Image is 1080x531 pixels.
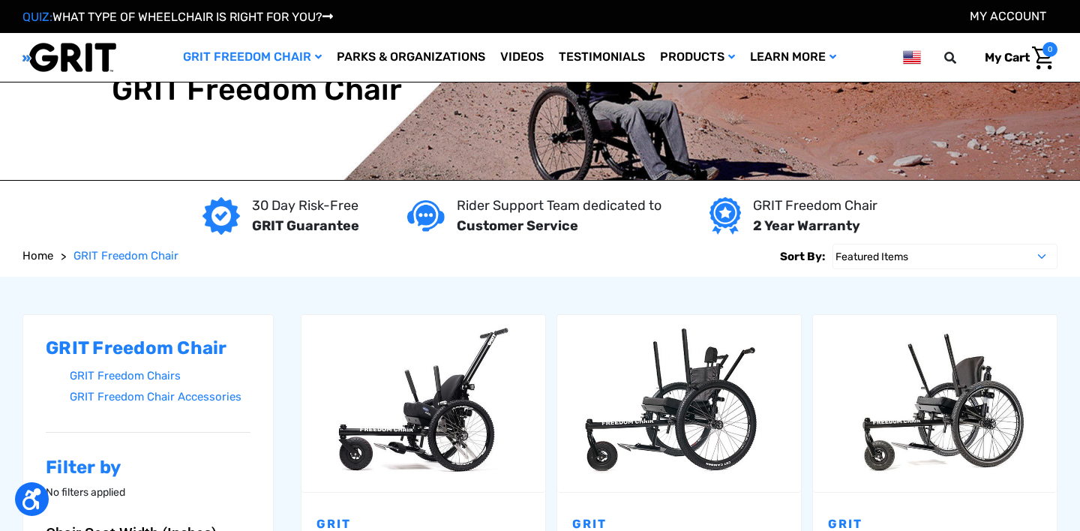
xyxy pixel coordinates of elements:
a: Choose Options [412,388,539,422]
a: Account [970,9,1046,23]
img: GRIT Freedom Chair Pro: the Pro model shown including contoured Invacare Matrx seatback, Spinergy... [813,322,1057,484]
img: us.png [903,48,921,67]
label: Compare [307,388,409,422]
a: GRIT Freedom Chair [73,247,178,265]
img: GRIT All-Terrain Wheelchair and Mobility Equipment [22,42,116,73]
img: GRIT Freedom Chair: Spartan [557,322,801,484]
a: GRIT Freedom Chair: Pro,$5,495.00 [813,315,1057,492]
span: GRIT Freedom Chair [73,249,178,262]
a: GRIT Freedom Chair: Spartan,$3,995.00 [557,315,801,492]
a: QUIZ:WHAT TYPE OF WHEELCHAIR IS RIGHT FOR YOU? [22,10,333,24]
a: GRIT Freedom Chairs [70,365,250,387]
label: Compare [563,388,664,422]
input: Compare [886,399,896,409]
a: Home [22,247,53,265]
span: My Cart [985,50,1030,64]
span: Home [22,249,53,262]
strong: Customer Service [457,217,578,234]
p: No filters applied [46,484,250,500]
input: Compare [631,399,640,409]
a: Videos [493,33,551,82]
label: Sort By: [780,244,825,269]
input: Search [951,42,973,73]
p: 30 Day Risk-Free [252,196,359,216]
img: GRIT Guarantee [202,197,240,235]
a: Choose Options [667,388,795,422]
a: GRIT Junior,$4,995.00 [301,315,545,492]
img: Year warranty [709,197,740,235]
strong: GRIT Guarantee [252,217,359,234]
p: Rider Support Team dedicated to [457,196,661,216]
a: Learn More [742,33,844,82]
label: Compare [819,388,920,422]
a: GRIT Freedom Chair Accessories [70,386,250,408]
a: Products [652,33,742,82]
h1: GRIT Freedom Chair [112,72,403,108]
a: Testimonials [551,33,652,82]
h2: GRIT Freedom Chair [46,337,250,359]
span: QUIZ: [22,10,52,24]
img: GRIT Junior: GRIT Freedom Chair all terrain wheelchair engineered specifically for kids [301,322,545,484]
a: GRIT Freedom Chair [175,33,329,82]
h2: Filter by [46,457,250,478]
a: Cart with 0 items [973,42,1057,73]
a: Choose Options [923,388,1051,422]
p: GRIT Freedom Chair [753,196,877,216]
img: Customer service [407,200,445,231]
input: Compare [375,399,385,409]
strong: 2 Year Warranty [753,217,860,234]
span: 0 [1042,42,1057,57]
img: Cart [1032,46,1054,70]
a: Parks & Organizations [329,33,493,82]
iframe: Tidio Chat [875,434,1073,505]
